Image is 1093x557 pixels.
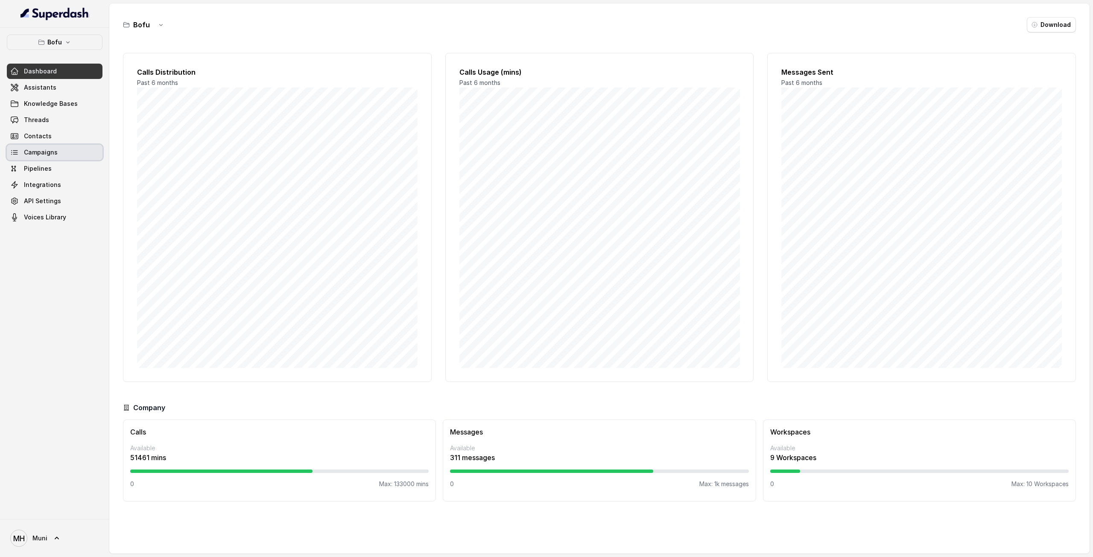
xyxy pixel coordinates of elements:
[24,148,58,157] span: Campaigns
[379,480,429,488] p: Max: 133000 mins
[7,35,102,50] button: Bofu
[7,161,102,176] a: Pipelines
[24,164,52,173] span: Pipelines
[7,193,102,209] a: API Settings
[24,67,57,76] span: Dashboard
[1027,17,1076,32] button: Download
[1011,480,1069,488] p: Max: 10 Workspaces
[7,526,102,550] a: Muni
[24,213,66,222] span: Voices Library
[770,427,1069,437] h3: Workspaces
[450,480,454,488] p: 0
[130,480,134,488] p: 0
[24,132,52,140] span: Contacts
[450,452,748,463] p: 311 messages
[450,444,748,452] p: Available
[13,534,25,543] text: MH
[699,480,749,488] p: Max: 1k messages
[7,210,102,225] a: Voices Library
[24,99,78,108] span: Knowledge Bases
[459,79,500,86] span: Past 6 months
[770,452,1069,463] p: 9 Workspaces
[137,79,178,86] span: Past 6 months
[770,444,1069,452] p: Available
[130,452,429,463] p: 51461 mins
[24,181,61,189] span: Integrations
[781,79,822,86] span: Past 6 months
[137,67,418,77] h2: Calls Distribution
[781,67,1062,77] h2: Messages Sent
[20,7,89,20] img: light.svg
[7,145,102,160] a: Campaigns
[7,112,102,128] a: Threads
[24,116,49,124] span: Threads
[7,128,102,144] a: Contacts
[770,480,774,488] p: 0
[133,20,150,30] h3: Bofu
[47,37,62,47] p: Bofu
[7,96,102,111] a: Knowledge Bases
[130,427,429,437] h3: Calls
[24,197,61,205] span: API Settings
[133,402,165,413] h3: Company
[450,427,748,437] h3: Messages
[7,80,102,95] a: Assistants
[130,444,429,452] p: Available
[24,83,56,92] span: Assistants
[7,177,102,192] a: Integrations
[32,534,47,542] span: Muni
[7,64,102,79] a: Dashboard
[459,67,740,77] h2: Calls Usage (mins)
